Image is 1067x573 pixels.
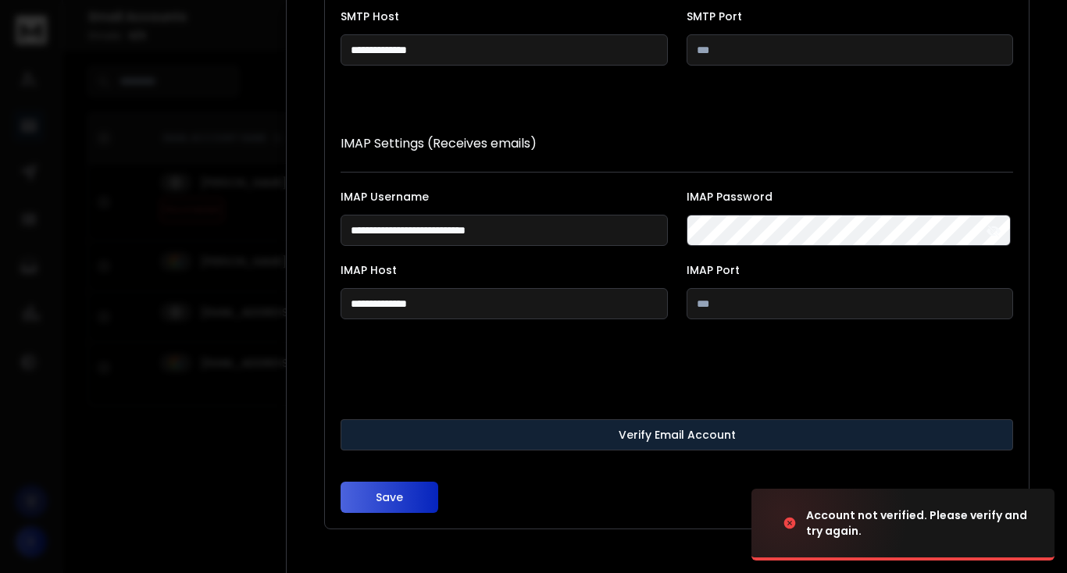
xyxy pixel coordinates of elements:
[341,11,668,22] label: SMTP Host
[687,265,1014,276] label: IMAP Port
[341,134,1013,153] p: IMAP Settings (Receives emails)
[751,481,908,565] img: image
[341,265,668,276] label: IMAP Host
[341,482,438,513] button: Save
[806,507,1036,539] div: Account not verified. Please verify and try again.
[341,191,668,202] label: IMAP Username
[341,419,1013,450] button: Verify Email Account
[687,11,1014,22] label: SMTP Port
[687,191,1014,202] label: IMAP Password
